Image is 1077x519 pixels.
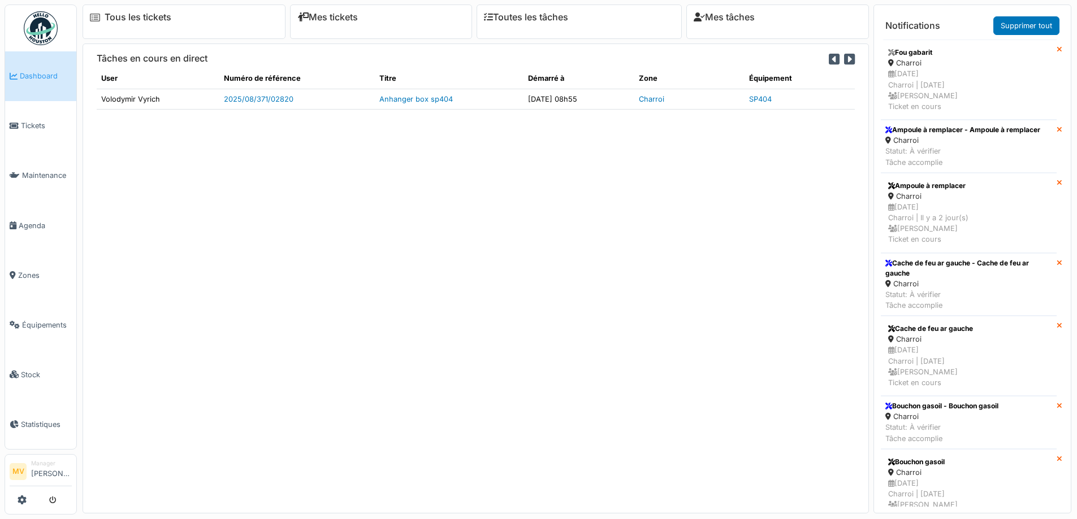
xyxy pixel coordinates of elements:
div: Statut: À vérifier Tâche accomplie [885,146,1040,167]
a: Maintenance [5,151,76,200]
img: Badge_color-CXgf-gQk.svg [24,11,58,45]
div: Charroi [888,191,1049,202]
a: Fou gabarit Charroi [DATE]Charroi | [DATE] [PERSON_NAME]Ticket en cours [881,40,1057,120]
td: [DATE] 08h55 [524,89,634,109]
th: Titre [375,68,524,89]
a: Supprimer tout [993,16,1059,35]
th: Équipement [745,68,855,89]
a: SP404 [749,95,772,103]
div: Ampoule à remplacer - Ampoule à remplacer [885,125,1040,135]
a: Ampoule à remplacer Charroi [DATE]Charroi | Il y a 2 jour(s) [PERSON_NAME]Ticket en cours [881,173,1057,253]
span: Dashboard [20,71,72,81]
span: Stock [21,369,72,380]
a: Équipements [5,300,76,350]
div: Charroi [885,278,1052,289]
div: Charroi [885,135,1040,146]
th: Numéro de référence [219,68,375,89]
a: Cache de feu ar gauche - Cache de feu ar gauche Charroi Statut: À vérifierTâche accomplie [881,253,1057,316]
h6: Tâches en cours en direct [97,53,207,64]
span: Zones [18,270,72,281]
span: translation missing: fr.shared.user [101,74,118,82]
div: Statut: À vérifier Tâche accomplie [885,422,998,443]
th: Zone [634,68,745,89]
a: 2025/08/371/02820 [224,95,293,103]
a: Statistiques [5,399,76,449]
a: Stock [5,350,76,399]
div: [DATE] Charroi | Il y a 2 jour(s) [PERSON_NAME] Ticket en cours [888,202,1049,245]
a: Tous les tickets [105,12,171,23]
span: Tickets [21,120,72,131]
a: MV Manager[PERSON_NAME] [10,459,72,486]
a: Zones [5,250,76,300]
div: Manager [31,459,72,468]
div: Bouchon gasoil - Bouchon gasoil [885,401,998,411]
a: Ampoule à remplacer - Ampoule à remplacer Charroi Statut: À vérifierTâche accomplie [881,120,1057,173]
li: MV [10,463,27,480]
div: Cache de feu ar gauche - Cache de feu ar gauche [885,258,1052,278]
a: Mes tâches [694,12,755,23]
a: Dashboard [5,51,76,101]
div: Bouchon gasoil [888,457,1049,467]
a: Agenda [5,200,76,250]
td: Volodymir Vyrich [97,89,219,109]
a: Toutes les tâches [484,12,568,23]
a: Anhanger box sp404 [379,95,453,103]
div: Charroi [888,58,1049,68]
a: Tickets [5,101,76,151]
span: Statistiques [21,419,72,430]
a: Charroi [639,95,664,103]
th: Démarré à [524,68,634,89]
span: Maintenance [22,170,72,181]
div: Fou gabarit [888,47,1049,58]
a: Mes tickets [297,12,358,23]
div: Charroi [888,467,1049,478]
span: Agenda [19,220,72,231]
div: Charroi [885,411,998,422]
div: Cache de feu ar gauche [888,324,1049,334]
div: [DATE] Charroi | [DATE] [PERSON_NAME] Ticket en cours [888,68,1049,112]
div: Charroi [888,334,1049,344]
h6: Notifications [885,20,940,31]
li: [PERSON_NAME] [31,459,72,483]
div: Statut: À vérifier Tâche accomplie [885,289,1052,311]
span: Équipements [22,320,72,330]
div: [DATE] Charroi | [DATE] [PERSON_NAME] Ticket en cours [888,344,1049,388]
a: Bouchon gasoil - Bouchon gasoil Charroi Statut: À vérifierTâche accomplie [881,396,1057,449]
a: Cache de feu ar gauche Charroi [DATE]Charroi | [DATE] [PERSON_NAME]Ticket en cours [881,316,1057,396]
div: Ampoule à remplacer [888,181,1049,191]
